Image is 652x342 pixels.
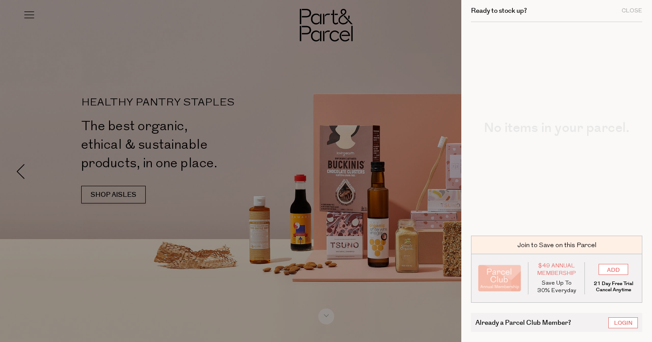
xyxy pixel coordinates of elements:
[535,262,578,277] span: $49 Annual Membership
[471,121,642,135] h2: No items in your parcel.
[471,8,527,14] h2: Ready to stock up?
[592,281,635,293] p: 21 Day Free Trial Cancel Anytime
[535,279,578,294] p: Save Up To 30% Everyday
[608,317,638,328] a: Login
[471,236,642,254] div: Join to Save on this Parcel
[599,264,628,275] input: ADD
[475,317,571,327] span: Already a Parcel Club Member?
[622,8,642,14] div: Close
